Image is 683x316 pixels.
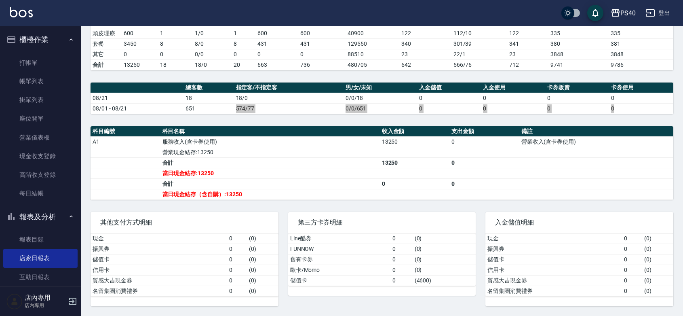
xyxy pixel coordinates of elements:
th: 支出金額 [449,126,519,137]
th: 科目編號 [91,126,160,137]
th: 總客數 [183,83,234,93]
td: 1 / 0 [193,28,232,38]
td: 18 [183,93,234,103]
td: 129550 [346,38,399,49]
td: 335 [548,28,609,38]
td: 1 [232,28,255,38]
td: 現金 [91,233,227,244]
td: 23 [399,49,451,59]
td: ( 4600 ) [413,275,476,286]
td: 8 / 0 [193,38,232,49]
td: 18/0 [193,59,232,70]
td: ( 0 ) [642,275,673,286]
a: 互助排行榜 [3,286,78,305]
td: 0 [417,93,481,103]
td: 20 [232,59,255,70]
td: 0 [255,49,298,59]
td: 642 [399,59,451,70]
td: 0 [390,254,412,265]
td: 0 [122,49,158,59]
td: 儲值卡 [288,275,391,286]
td: 23 [507,49,548,59]
td: ( 0 ) [413,244,476,254]
td: 0 [622,265,642,275]
td: ( 0 ) [413,265,476,275]
td: 0 [380,178,450,189]
p: 店內專用 [25,302,66,309]
td: 合計 [160,178,380,189]
td: 8 [158,38,193,49]
td: 0 [449,178,519,189]
h5: 店內專用 [25,294,66,302]
td: ( 0 ) [247,286,278,296]
td: 0 [158,49,193,59]
td: 3848 [609,49,673,59]
td: 質感大吉現金券 [485,275,622,286]
td: 當日現金結存（含自購）:13250 [160,189,380,199]
td: 0 [227,233,247,244]
td: ( 0 ) [247,233,278,244]
td: 13250 [380,157,450,168]
a: 座位開單 [3,109,78,128]
td: 600 [122,28,158,38]
th: 入金使用 [481,83,545,93]
td: 0 [227,275,247,286]
td: 651 [183,103,234,114]
td: 566/76 [451,59,508,70]
td: 08/01 - 08/21 [91,103,183,114]
td: 13250 [380,136,450,147]
td: 3450 [122,38,158,49]
td: 0 [481,93,545,103]
td: 112 / 10 [451,28,508,38]
th: 備註 [519,126,673,137]
td: 0 [449,136,519,147]
td: 381 [609,38,673,49]
span: 入金儲值明細 [495,218,664,227]
td: 600 [298,28,346,38]
td: 0 [449,157,519,168]
a: 營業儀表板 [3,128,78,147]
td: 0 / 0 [193,49,232,59]
td: ( 0 ) [247,265,278,275]
td: ( 0 ) [642,286,673,296]
th: 卡券販賣 [545,83,609,93]
td: 0 [481,103,545,114]
span: 其他支付方式明細 [100,218,269,227]
a: 每日結帳 [3,184,78,203]
td: ( 0 ) [413,233,476,244]
td: 頭皮理療 [91,28,122,38]
button: 櫃檯作業 [3,29,78,50]
button: PS40 [607,5,639,21]
td: 341 [507,38,548,49]
td: FUNNOW [288,244,391,254]
td: 信用卡 [91,265,227,275]
td: 舊有卡券 [288,254,391,265]
td: 18 [158,59,193,70]
td: 0 [390,244,412,254]
td: 301 / 39 [451,38,508,49]
button: save [587,5,603,21]
td: 0 [622,254,642,265]
td: 9786 [609,59,673,70]
div: PS40 [620,8,636,18]
td: 431 [298,38,346,49]
img: Person [6,293,23,310]
td: 8 [232,38,255,49]
td: 13250 [122,59,158,70]
a: 互助日報表 [3,268,78,286]
td: 0 [622,233,642,244]
td: ( 0 ) [642,254,673,265]
td: 0 [227,254,247,265]
td: 0 [227,265,247,275]
td: 663 [255,59,298,70]
td: 營業現金結存:13250 [160,147,380,157]
td: 574/77 [234,103,344,114]
td: 9741 [548,59,609,70]
td: 服務收入(含卡券使用) [160,136,380,147]
td: 712 [507,59,548,70]
td: 0 [417,103,481,114]
table: a dense table [91,83,673,114]
th: 收入金額 [380,126,450,137]
table: a dense table [91,233,278,297]
td: 現金 [485,233,622,244]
